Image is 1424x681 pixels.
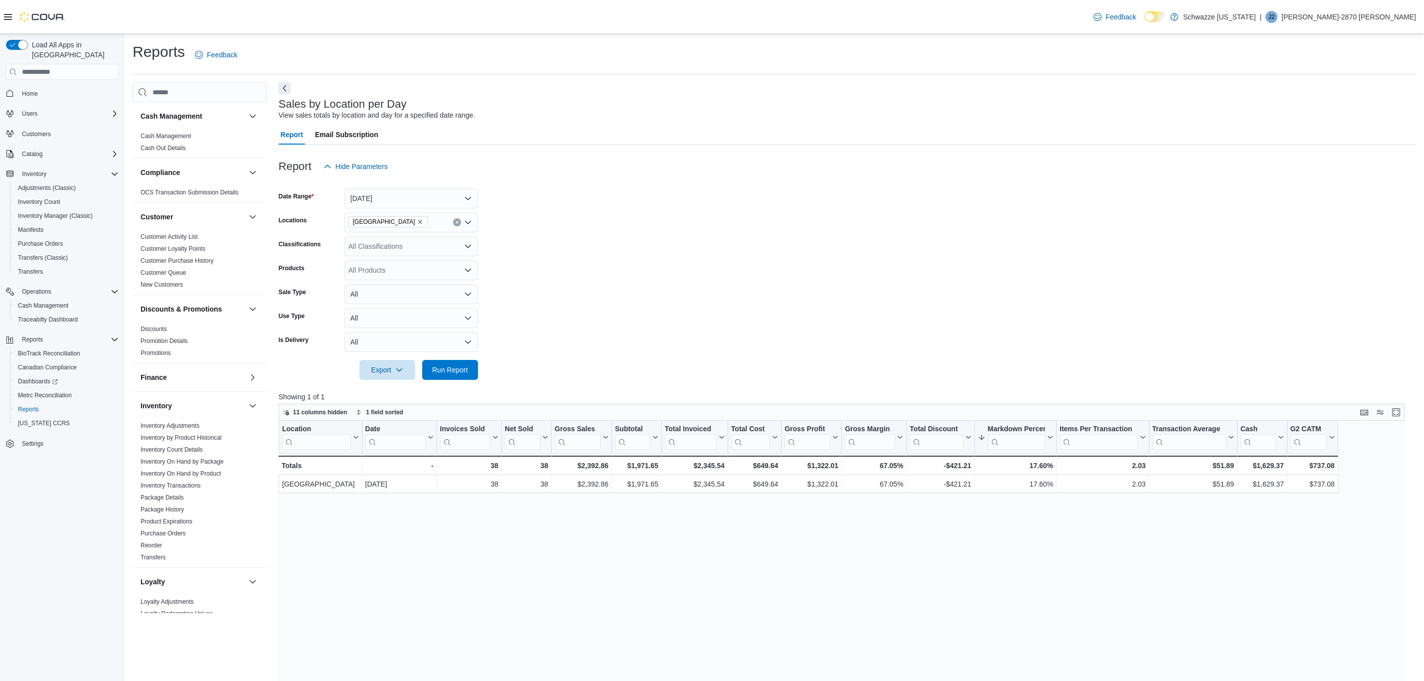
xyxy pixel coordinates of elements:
a: Inventory Manager (Classic) [14,210,97,222]
div: [GEOGRAPHIC_DATA] [282,478,359,490]
span: Inventory Adjustments [141,422,199,430]
button: Cash Management [10,299,123,313]
a: Transfers [141,554,165,561]
a: Transfers [14,266,47,278]
div: Cash Management [133,130,267,158]
div: Cash [1240,425,1275,450]
a: New Customers [141,281,183,288]
span: 1 field sorted [366,408,403,416]
button: Inventory Manager (Classic) [10,209,123,223]
a: Customer Queue [141,269,186,276]
span: [GEOGRAPHIC_DATA] [353,217,415,227]
div: Total Discount [910,425,963,450]
h3: Finance [141,372,167,382]
div: -$421.21 [910,478,971,490]
span: Inventory by Product Historical [141,434,222,442]
span: Inventory On Hand by Product [141,470,221,478]
button: Inventory [141,401,245,411]
a: Purchase Orders [14,238,67,250]
a: Traceabilty Dashboard [14,314,82,326]
div: [DATE] [365,478,433,490]
span: Reports [14,403,119,415]
div: $51.89 [1152,478,1234,490]
span: Metrc Reconciliation [14,389,119,401]
div: $1,629.37 [1241,478,1284,490]
button: Reports [10,402,123,416]
button: G2 CATM [1290,425,1334,450]
div: Net Sold [505,425,540,450]
div: Items Per Transaction [1060,425,1138,450]
button: Adjustments (Classic) [10,181,123,195]
span: Cash Management [141,132,191,140]
div: Subtotal [615,425,650,434]
span: Dashboards [18,377,58,385]
span: Catalog [18,148,119,160]
button: Operations [2,285,123,299]
button: Customer [247,211,259,223]
a: Home [18,88,42,100]
a: Settings [18,438,47,450]
button: Manifests [10,223,123,237]
button: Inventory [247,400,259,412]
div: Gross Margin [845,425,895,450]
button: All [344,332,478,352]
a: Loyalty Redemption Values [141,610,213,617]
div: $1,322.01 [785,460,838,472]
button: Loyalty [141,577,245,587]
button: Location [282,425,359,450]
button: Settings [2,436,123,451]
nav: Complex example [6,82,119,477]
span: Hide Parameters [335,162,388,171]
span: Operations [22,288,51,296]
div: 67.05% [845,460,903,472]
a: Manifests [14,224,47,236]
h3: Cash Management [141,111,202,121]
span: Promotions [141,349,171,357]
span: Reports [18,405,39,413]
span: Cash Management [18,302,68,310]
span: Dashboards [14,375,119,387]
span: Customers [22,130,51,138]
span: Inventory Count Details [141,446,203,454]
div: 2.03 [1060,460,1146,472]
div: - [365,460,433,472]
div: $1,971.65 [615,478,658,490]
div: Loyalty [133,596,267,624]
a: Feedback [191,45,241,65]
button: Reports [2,333,123,346]
span: Product Expirations [141,517,192,525]
p: Schwazze [US_STATE] [1183,11,1256,23]
label: Classifications [279,240,321,248]
span: Home [18,87,119,99]
span: Purchase Orders [141,529,186,537]
h3: Sales by Location per Day [279,98,407,110]
a: Package Details [141,494,184,501]
div: $737.08 [1290,460,1334,472]
div: Total Invoiced [665,425,717,450]
a: Adjustments (Classic) [14,182,80,194]
span: Inventory Transactions [141,482,201,490]
span: Inventory Count [14,196,119,208]
div: Total Discount [910,425,963,434]
button: Compliance [141,168,245,177]
p: | [1260,11,1262,23]
a: Cash Management [14,300,72,312]
span: Home [22,90,38,98]
span: Inventory Manager (Classic) [18,212,93,220]
span: Purchase Orders [14,238,119,250]
span: Discounts [141,325,167,333]
button: Discounts & Promotions [141,304,245,314]
span: Customer Queue [141,269,186,277]
span: Users [22,110,37,118]
div: Transaction Average [1152,425,1226,434]
div: $649.64 [731,460,778,472]
div: 38 [440,478,498,490]
span: Customers [18,128,119,140]
button: Customers [2,127,123,141]
h3: Report [279,161,312,172]
div: 17.60% [977,478,1053,490]
div: Compliance [133,186,267,202]
button: Date [365,425,433,450]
